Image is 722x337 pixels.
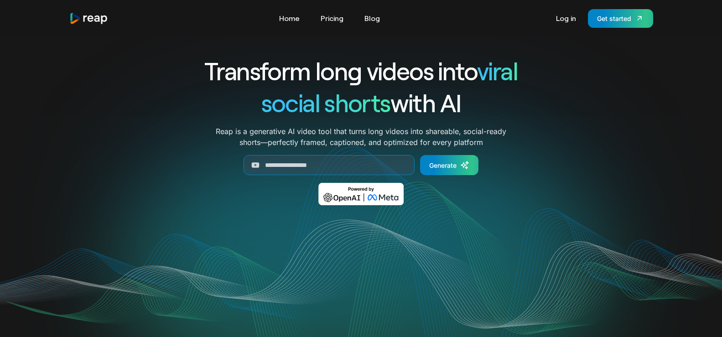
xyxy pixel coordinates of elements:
a: Pricing [316,11,348,26]
form: Generate Form [171,155,551,175]
a: Generate [420,155,478,175]
img: Powered by OpenAI & Meta [318,183,404,205]
a: Log in [551,11,581,26]
p: Reap is a generative AI video tool that turns long videos into shareable, social-ready shorts—per... [216,126,506,148]
span: viral [477,56,518,85]
h1: Transform long videos into [171,55,551,87]
span: social shorts [261,88,390,117]
img: reap logo [69,12,109,25]
a: Blog [360,11,384,26]
div: Generate [429,161,457,170]
a: Home [275,11,304,26]
a: Get started [588,9,653,28]
h1: with AI [171,87,551,119]
a: home [69,12,109,25]
div: Get started [597,14,631,23]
